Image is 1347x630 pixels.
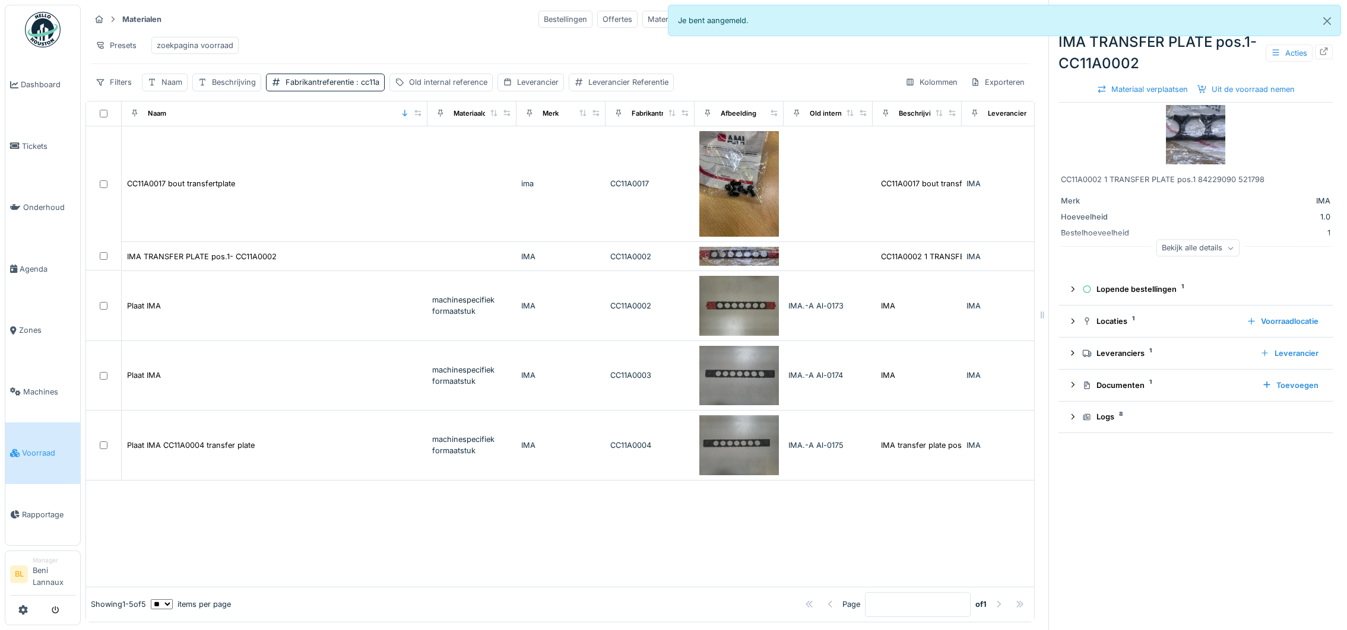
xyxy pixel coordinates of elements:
[127,440,255,451] div: Plaat IMA CC11A0004 transfer plate
[10,556,75,596] a: BL ManagerBeni Lannaux
[1257,377,1323,393] div: Toevoegen
[5,177,80,238] a: Onderhoud
[966,179,981,188] span: IMA
[721,109,756,119] div: Afbeelding
[543,109,559,119] div: Merk
[788,440,868,451] div: IMA.-A Al-0175
[1156,240,1240,257] div: Bekijk alle details
[842,599,860,610] div: Page
[642,11,724,28] div: Materiaalaanvragen
[788,300,868,311] div: IMA.-A Al-0173
[23,202,75,213] span: Onderhoud
[881,178,989,189] div: CC11A0017 bout transfertplate
[521,300,601,311] div: IMA
[212,77,256,88] div: Beschrijving
[432,364,512,387] div: machinespecifiek formaatstuk
[788,370,868,381] div: IMA.-A Al-0174
[1166,105,1225,164] img: IMA TRANSFER PLATE pos.1- CC11A0002
[899,109,939,119] div: Beschrijving
[1256,345,1323,361] div: Leverancier
[1266,44,1313,62] div: Acties
[1063,406,1328,428] summary: Logs8
[22,509,75,520] span: Rapportage
[1155,211,1330,222] div: 1.0
[588,77,668,88] div: Leverancier Referentie
[538,11,592,28] div: Bestellingen
[966,371,981,380] span: IMA
[1314,5,1340,37] button: Close
[1155,195,1330,206] div: IMA
[25,12,61,47] img: Badge_color-CXgf-gQk.svg
[1061,174,1330,185] div: CC11A0002 1 TRANSFER PLATE pos.1 84229090 521798
[20,263,75,275] span: Agenda
[1082,411,1319,422] div: Logs
[127,178,235,189] div: CC11A0017 bout transfertplate
[1193,81,1300,97] div: Uit de voorraad nemen
[517,77,559,88] div: Leverancier
[966,441,981,450] span: IMA
[1063,278,1328,300] summary: Lopende bestellingen1
[23,386,75,397] span: Machines
[5,238,80,300] a: Agenda
[597,11,638,28] div: Offertes
[5,54,80,116] a: Dashboard
[5,422,80,484] a: Voorraad
[668,5,1342,36] div: Je bent aangemeld.
[988,109,1026,119] div: Leverancier
[90,74,137,91] div: Filters
[118,14,166,25] strong: Materialen
[91,599,146,610] div: Showing 1 - 5 of 5
[1155,227,1330,238] div: 1
[161,77,182,88] div: Naam
[1063,342,1328,364] summary: Leveranciers1Leverancier
[610,370,690,381] div: CC11A0003
[881,370,895,381] div: IMA
[1082,380,1253,391] div: Documenten
[19,324,75,336] span: Zones
[881,300,895,311] div: IMA
[90,37,142,54] div: Presets
[1092,81,1193,97] div: Materiaal verplaatsen
[632,109,693,119] div: Fabrikantreferentie
[699,276,779,336] img: Plaat IMA
[432,294,512,317] div: machinespecifiek formaatstuk
[1242,313,1323,329] div: Voorraadlocatie
[127,251,277,262] div: IMA TRANSFER PLATE pos.1- CC11A0002
[699,247,779,266] img: IMA TRANSFER PLATE pos.1- CC11A0002
[881,251,1075,262] div: CC11A0002 1 TRANSFER PLATE pos.1 84229090 52...
[699,415,779,475] img: Plaat IMA CC11A0004 transfer plate
[454,109,514,119] div: Materiaalcategorie
[1063,310,1328,332] summary: Locaties1Voorraadlocatie
[699,346,779,406] img: Plaat IMA
[432,434,512,456] div: machinespecifiek formaatstuk
[5,116,80,177] a: Tickets
[966,252,981,261] span: IMA
[33,556,75,593] li: Beni Lannaux
[610,178,690,189] div: CC11A0017
[1058,31,1333,74] div: IMA TRANSFER PLATE pos.1- CC11A0002
[21,79,75,90] span: Dashboard
[521,178,601,189] div: ima
[127,300,161,311] div: Plaat IMA
[286,77,379,88] div: Fabrikantreferentie
[1082,348,1251,359] div: Leveranciers
[409,77,487,88] div: Old internal reference
[1063,374,1328,396] summary: Documenten1Toevoegen
[354,78,379,87] span: : cc11a
[127,370,161,381] div: Plaat IMA
[610,440,690,451] div: CC11A0004
[965,74,1030,91] div: Exporteren
[5,361,80,423] a: Machines
[521,251,601,262] div: IMA
[810,109,881,119] div: Old internal reference
[1061,195,1150,206] div: Merk
[22,447,75,459] span: Voorraad
[22,141,75,152] span: Tickets
[521,440,601,451] div: IMA
[1061,227,1150,238] div: Bestelhoeveelheid
[1082,284,1319,295] div: Lopende bestellingen
[966,301,981,310] span: IMA
[5,300,80,361] a: Zones
[5,484,80,546] a: Rapportage
[1061,211,1150,222] div: Hoeveelheid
